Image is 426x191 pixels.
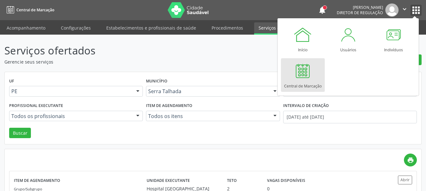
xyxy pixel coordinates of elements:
img: img [385,3,399,17]
i:  [401,6,408,13]
span: Central de Marcação [16,7,54,13]
input: Selecione um intervalo [283,111,417,123]
label: Município [146,76,167,86]
span: Diretor de regulação [337,10,383,15]
label: Intervalo de criação [283,101,329,111]
a: Início [281,22,325,56]
label: Profissional executante [9,101,63,111]
a: Central de Marcação [4,5,54,15]
button: notifications [318,6,327,14]
p: Gerencie seus serviços [4,59,296,65]
button:  [399,3,411,17]
a: Indivíduos [372,22,416,56]
span: PE [11,88,130,94]
span: Todos os profissionais [11,113,130,119]
a: Central de Marcação [281,58,325,92]
button: Buscar [9,128,31,138]
button: apps [411,5,422,16]
a: Acompanhamento [2,22,50,33]
a: print [404,154,417,166]
a: Estabelecimentos e profissionais de saúde [102,22,201,33]
i: print [407,157,414,164]
button: Abrir [398,176,412,184]
a: Usuários [326,22,370,56]
label: Item de agendamento [14,176,60,185]
a: Procedimentos [207,22,248,33]
label: Item de agendamento [146,101,192,111]
label: Vagas disponíveis [267,176,305,185]
div: [PERSON_NAME] [337,5,383,10]
span: Serra Talhada [148,88,267,94]
label: Teto [227,176,237,185]
a: Serviços ofertados [254,22,302,35]
span: Todos os itens [148,113,267,119]
label: UF [9,76,14,86]
a: Configurações [56,22,95,33]
label: Unidade executante [147,176,190,185]
p: Serviços ofertados [4,43,296,59]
